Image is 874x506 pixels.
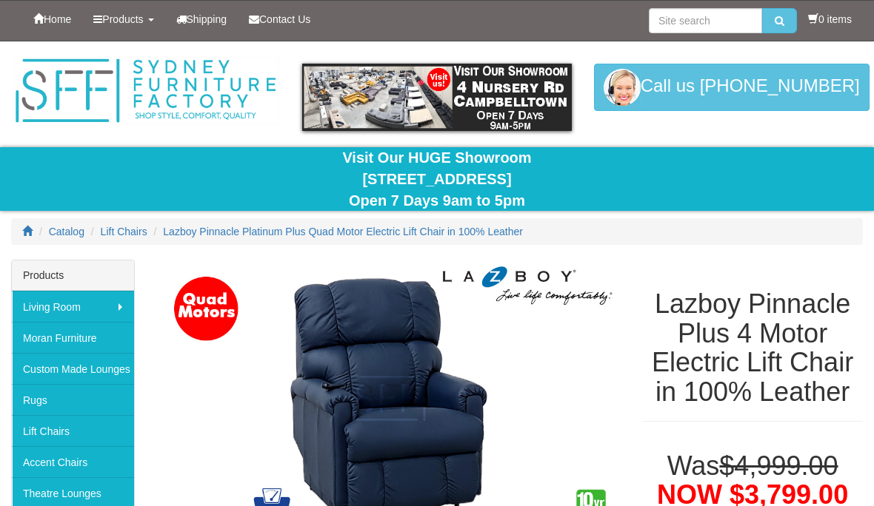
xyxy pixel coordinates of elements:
[163,226,523,237] a: Lazboy Pinnacle Platinum Plus Quad Motor Electric Lift Chair in 100% Leather
[642,289,863,406] h1: Lazboy Pinnacle Plus 4 Motor Electric Lift Chair in 100% Leather
[165,1,238,38] a: Shipping
[12,415,134,446] a: Lift Chairs
[11,56,280,126] img: Sydney Furniture Factory
[12,446,134,477] a: Accent Chairs
[259,13,310,25] span: Contact Us
[719,451,838,481] del: $4,999.00
[238,1,321,38] a: Contact Us
[808,12,852,27] li: 0 items
[649,8,762,33] input: Site search
[49,226,84,237] a: Catalog
[187,13,227,25] span: Shipping
[12,260,134,291] div: Products
[101,226,147,237] a: Lift Chairs
[302,64,571,131] img: showroom.gif
[12,384,134,415] a: Rugs
[22,1,82,38] a: Home
[102,13,143,25] span: Products
[12,322,134,353] a: Moran Furniture
[12,353,134,384] a: Custom Made Lounges
[11,147,863,211] div: Visit Our HUGE Showroom [STREET_ADDRESS] Open 7 Days 9am to 5pm
[44,13,71,25] span: Home
[12,291,134,322] a: Living Room
[82,1,164,38] a: Products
